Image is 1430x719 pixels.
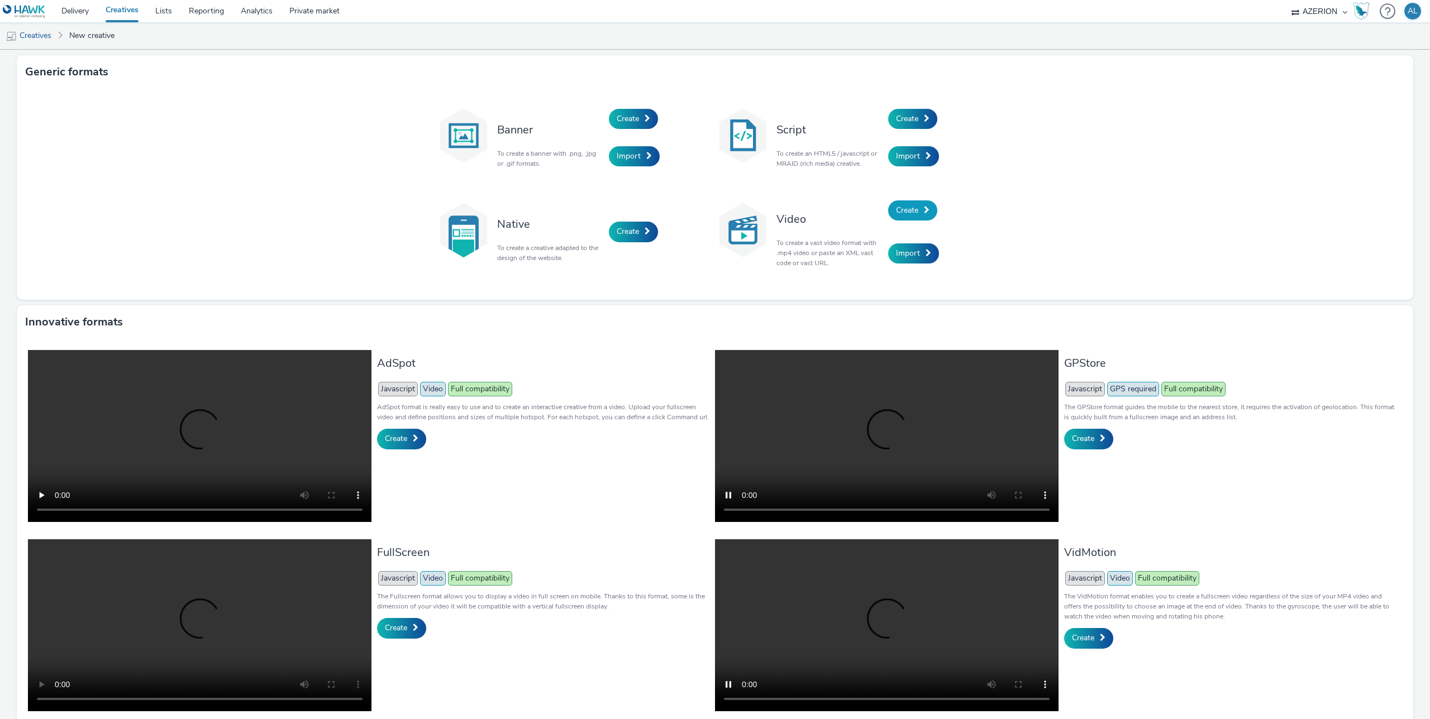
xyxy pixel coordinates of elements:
[1072,632,1094,643] span: Create
[377,429,426,449] a: Create
[1064,545,1396,560] h3: VidMotion
[1064,429,1113,449] a: Create
[1408,3,1418,20] div: AL
[1064,402,1396,422] p: The GPStore format guides the mobile to the nearest store, it requires the activation of geolocat...
[1072,433,1094,444] span: Create
[888,243,939,263] a: Import
[385,433,407,444] span: Create
[776,148,883,169] p: To create an HTML5 / javascript or MRAID (rich media) creative.
[617,113,639,124] span: Create
[1064,356,1396,371] h3: GPStore
[25,64,108,80] h3: Generic formats
[448,571,512,586] span: Full compatibility
[609,222,658,242] a: Create
[896,248,920,258] span: Import
[1161,382,1226,396] span: Full compatibility
[1107,382,1159,396] span: GPS required
[64,22,120,49] a: New creative
[377,591,709,611] p: The Fullscreen format allows you to display a video in full screen on mobile. Thanks to this form...
[420,571,446,586] span: Video
[715,108,771,164] img: code.svg
[1065,571,1105,586] span: Javascript
[378,571,418,586] span: Javascript
[1353,2,1370,20] img: Hawk Academy
[436,202,492,258] img: native.svg
[609,109,658,129] a: Create
[1135,571,1199,586] span: Full compatibility
[888,200,937,221] a: Create
[385,622,407,633] span: Create
[617,226,639,237] span: Create
[6,31,17,42] img: mobile
[715,202,771,258] img: video.svg
[420,382,446,396] span: Video
[25,314,123,330] h3: Innovative formats
[1064,591,1396,621] p: The VidMotion format enables you to create a fullscreen video regardless of the size of your MP4 ...
[617,151,641,161] span: Import
[776,122,883,137] h3: Script
[497,243,603,263] p: To create a creative adapted to the design of the website.
[377,545,709,560] h3: FullScreen
[888,109,937,129] a: Create
[497,217,603,232] h3: Native
[888,146,939,166] a: Import
[497,122,603,137] h3: Banner
[896,113,918,124] span: Create
[776,238,883,268] p: To create a vast video format with .mp4 video or paste an XML vast code or vast URL.
[448,382,512,396] span: Full compatibility
[3,4,46,18] img: undefined Logo
[377,356,709,371] h3: AdSpot
[1107,571,1133,586] span: Video
[497,148,603,169] p: To create a banner with .png, .jpg or .gif formats.
[896,205,918,215] span: Create
[609,146,660,166] a: Import
[776,212,883,227] h3: Video
[436,108,492,164] img: banner.svg
[378,382,418,396] span: Javascript
[896,151,920,161] span: Import
[1065,382,1105,396] span: Javascript
[377,618,426,638] a: Create
[1064,628,1113,648] a: Create
[377,402,709,422] p: AdSpot format is really easy to use and to create an interactive creative from a video. Upload yo...
[1353,2,1374,20] a: Hawk Academy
